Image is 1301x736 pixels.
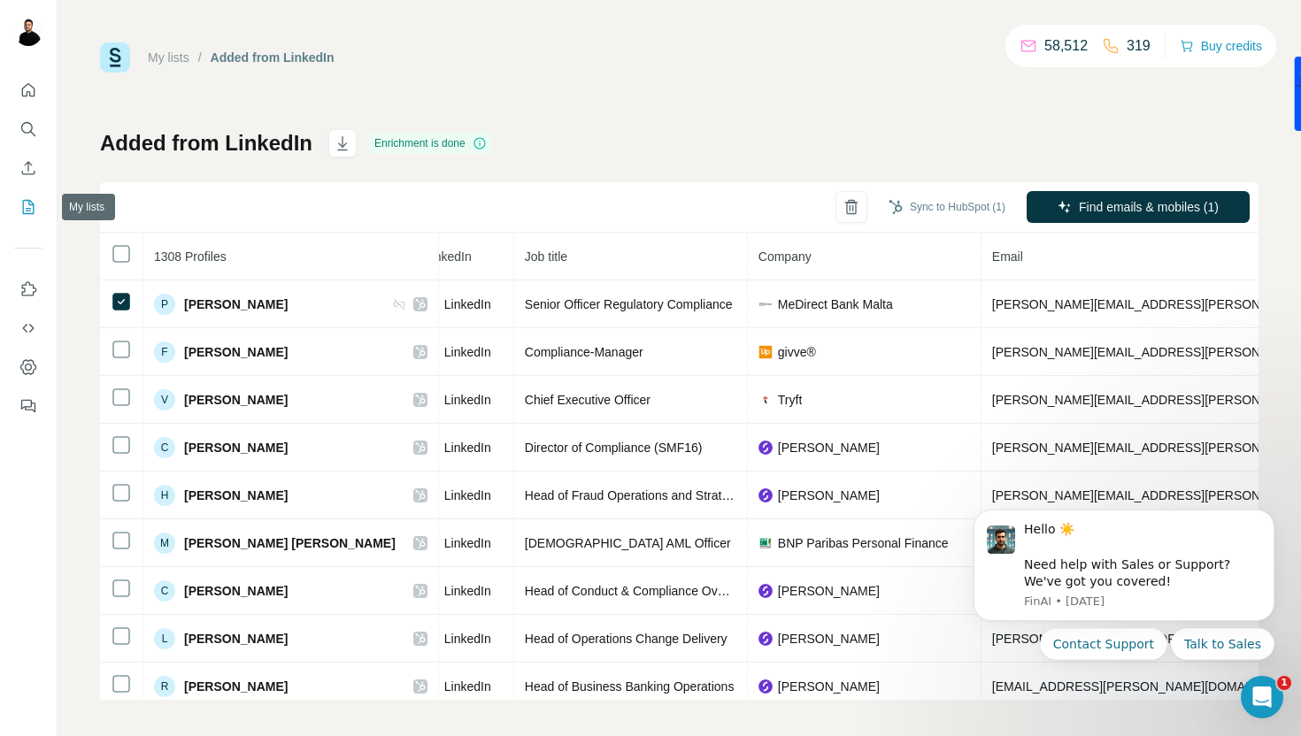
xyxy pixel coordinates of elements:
[525,488,742,502] span: Head of Fraud Operations and Strategy
[778,678,880,695] span: [PERSON_NAME]
[947,494,1301,671] iframe: Intercom notifications message
[14,390,42,422] button: Feedback
[184,534,396,552] span: [PERSON_NAME] [PERSON_NAME]
[778,439,880,456] span: [PERSON_NAME]
[525,393,650,407] span: Chief Executive Officer
[778,582,880,600] span: [PERSON_NAME]
[1277,676,1291,690] span: 1
[444,439,491,456] span: LinkedIn
[184,439,288,456] span: [PERSON_NAME]
[14,191,42,223] button: My lists
[525,632,727,646] span: Head of Operations Change Delivery
[525,345,643,359] span: Compliance-Manager
[14,18,42,46] img: Avatar
[876,194,1018,220] button: Sync to HubSpot (1)
[758,679,773,694] img: company-logo
[425,249,472,264] span: LinkedIn
[14,312,42,344] button: Use Surfe API
[525,297,733,311] span: Senior Officer Regulatory Compliance
[444,487,491,504] span: LinkedIn
[184,630,288,648] span: [PERSON_NAME]
[444,295,491,313] span: LinkedIn
[758,345,773,359] img: company-logo
[184,391,288,409] span: [PERSON_NAME]
[525,679,735,694] span: Head of Business Banking Operations
[1180,34,1262,58] button: Buy credits
[1079,198,1219,216] span: Find emails & mobiles (1)
[154,533,175,554] div: M
[758,441,773,455] img: company-logo
[154,485,175,506] div: H
[758,393,773,407] img: company-logo
[369,133,492,154] div: Enrichment is done
[154,580,175,602] div: C
[184,343,288,361] span: [PERSON_NAME]
[525,249,567,264] span: Job title
[154,249,227,264] span: 1308 Profiles
[14,113,42,145] button: Search
[184,487,288,504] span: [PERSON_NAME]
[1044,35,1088,57] p: 58,512
[154,437,175,458] div: C
[525,441,703,455] span: Director of Compliance (SMF16)
[184,678,288,695] span: [PERSON_NAME]
[1241,676,1283,718] iframe: Intercom live chat
[758,584,773,598] img: company-logo
[14,273,42,305] button: Use Surfe on LinkedIn
[758,249,812,264] span: Company
[154,294,175,315] div: P
[198,49,202,66] li: /
[444,391,491,409] span: LinkedIn
[778,295,893,313] span: MeDirect Bank Malta
[992,249,1023,264] span: Email
[525,536,731,550] span: [DEMOGRAPHIC_DATA] AML Officer
[154,676,175,697] div: R
[778,630,880,648] span: [PERSON_NAME]
[444,343,491,361] span: LinkedIn
[154,341,175,363] div: F
[154,628,175,649] div: L
[525,584,755,598] span: Head of Conduct & Compliance Oversight
[100,129,312,157] h1: Added from LinkedIn
[211,49,335,66] div: Added from LinkedIn
[778,534,949,552] span: BNP Paribas Personal Finance
[758,488,773,502] img: company-logo
[444,534,491,552] span: LinkedIn
[14,152,42,184] button: Enrich CSV
[184,295,288,313] span: [PERSON_NAME]
[778,487,880,504] span: [PERSON_NAME]
[778,343,816,361] span: givve®
[758,297,773,311] img: company-logo
[154,389,175,410] div: V
[444,678,491,695] span: LinkedIn
[758,632,773,646] img: company-logo
[1027,191,1250,223] button: Find emails & mobiles (1)
[14,74,42,106] button: Quick start
[14,351,42,383] button: Dashboard
[758,536,773,550] img: company-logo
[778,391,802,409] span: Tryft
[444,630,491,648] span: LinkedIn
[184,582,288,600] span: [PERSON_NAME]
[1127,35,1151,57] p: 319
[444,582,491,600] span: LinkedIn
[148,50,189,65] a: My lists
[100,42,130,73] img: Surfe Logo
